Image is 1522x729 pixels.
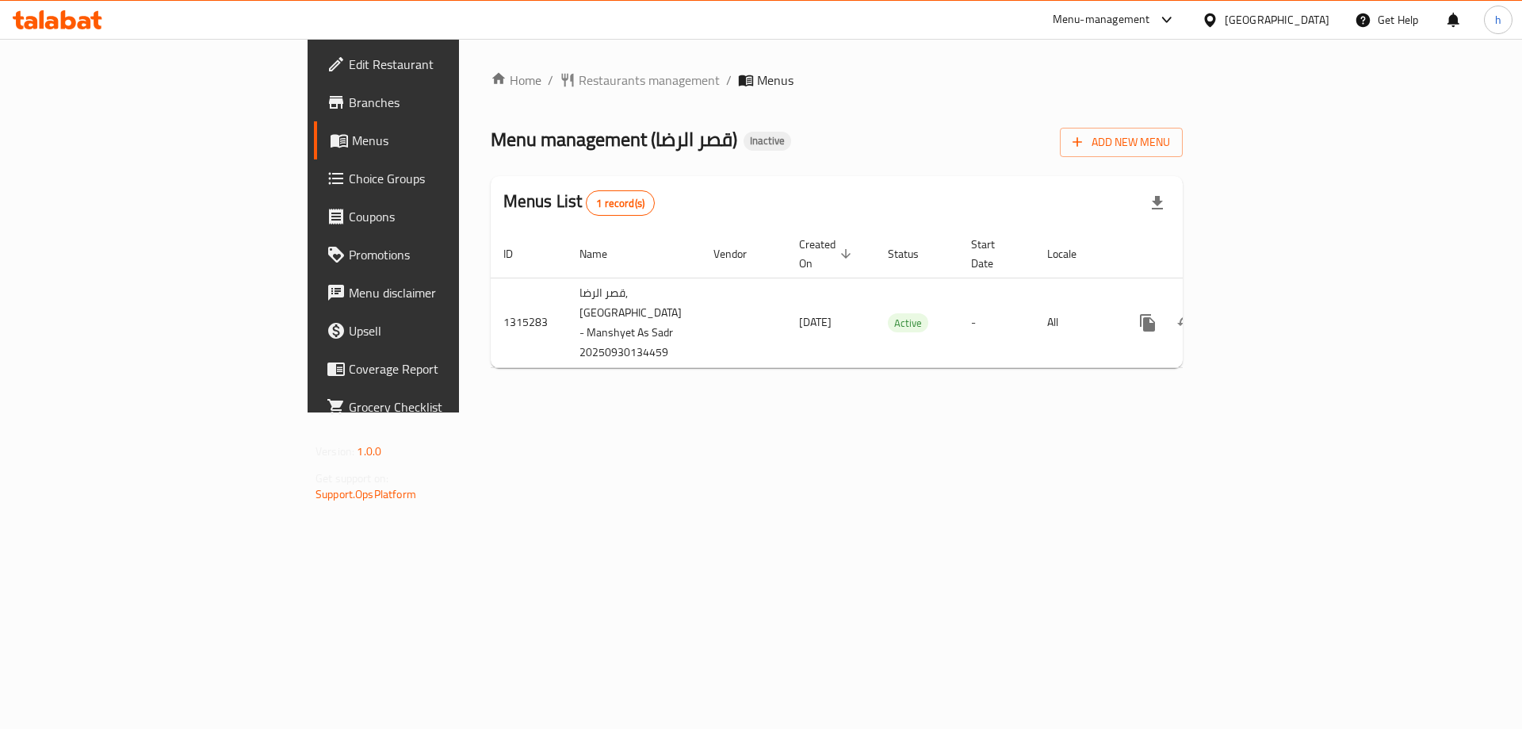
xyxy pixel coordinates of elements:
[799,312,832,332] span: [DATE]
[1073,132,1170,152] span: Add New Menu
[503,190,655,216] h2: Menus List
[314,388,562,426] a: Grocery Checklist
[579,244,628,263] span: Name
[314,274,562,312] a: Menu disclaimer
[349,359,549,378] span: Coverage Report
[357,441,381,462] span: 1.0.0
[971,235,1015,273] span: Start Date
[349,321,549,340] span: Upsell
[888,313,928,332] div: Active
[349,207,549,226] span: Coupons
[314,312,562,350] a: Upsell
[726,71,732,90] li: /
[587,196,654,211] span: 1 record(s)
[491,121,737,157] span: Menu management ( قصر الرضا )
[1225,11,1329,29] div: [GEOGRAPHIC_DATA]
[567,278,701,367] td: قصر الرضا,[GEOGRAPHIC_DATA] - Manshyet As Sadr 20250930134459
[1047,244,1097,263] span: Locale
[314,121,562,159] a: Menus
[1495,11,1501,29] span: h
[503,244,533,263] span: ID
[491,71,1183,90] nav: breadcrumb
[349,55,549,74] span: Edit Restaurant
[349,283,549,302] span: Menu disclaimer
[314,350,562,388] a: Coverage Report
[744,134,791,148] span: Inactive
[1034,278,1116,367] td: All
[349,397,549,416] span: Grocery Checklist
[314,45,562,83] a: Edit Restaurant
[560,71,720,90] a: Restaurants management
[349,93,549,112] span: Branches
[349,245,549,264] span: Promotions
[314,236,562,274] a: Promotions
[958,278,1034,367] td: -
[314,159,562,198] a: Choice Groups
[1060,128,1183,157] button: Add New Menu
[1167,304,1205,342] button: Change Status
[349,169,549,188] span: Choice Groups
[1129,304,1167,342] button: more
[1053,10,1150,29] div: Menu-management
[491,230,1294,368] table: enhanced table
[586,190,655,216] div: Total records count
[1138,184,1176,222] div: Export file
[352,131,549,150] span: Menus
[888,314,928,332] span: Active
[315,441,354,462] span: Version:
[315,468,388,489] span: Get support on:
[744,132,791,151] div: Inactive
[888,244,939,263] span: Status
[1116,230,1294,278] th: Actions
[315,484,416,505] a: Support.OpsPlatform
[713,244,767,263] span: Vendor
[757,71,794,90] span: Menus
[314,198,562,236] a: Coupons
[579,71,720,90] span: Restaurants management
[799,235,856,273] span: Created On
[314,83,562,121] a: Branches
